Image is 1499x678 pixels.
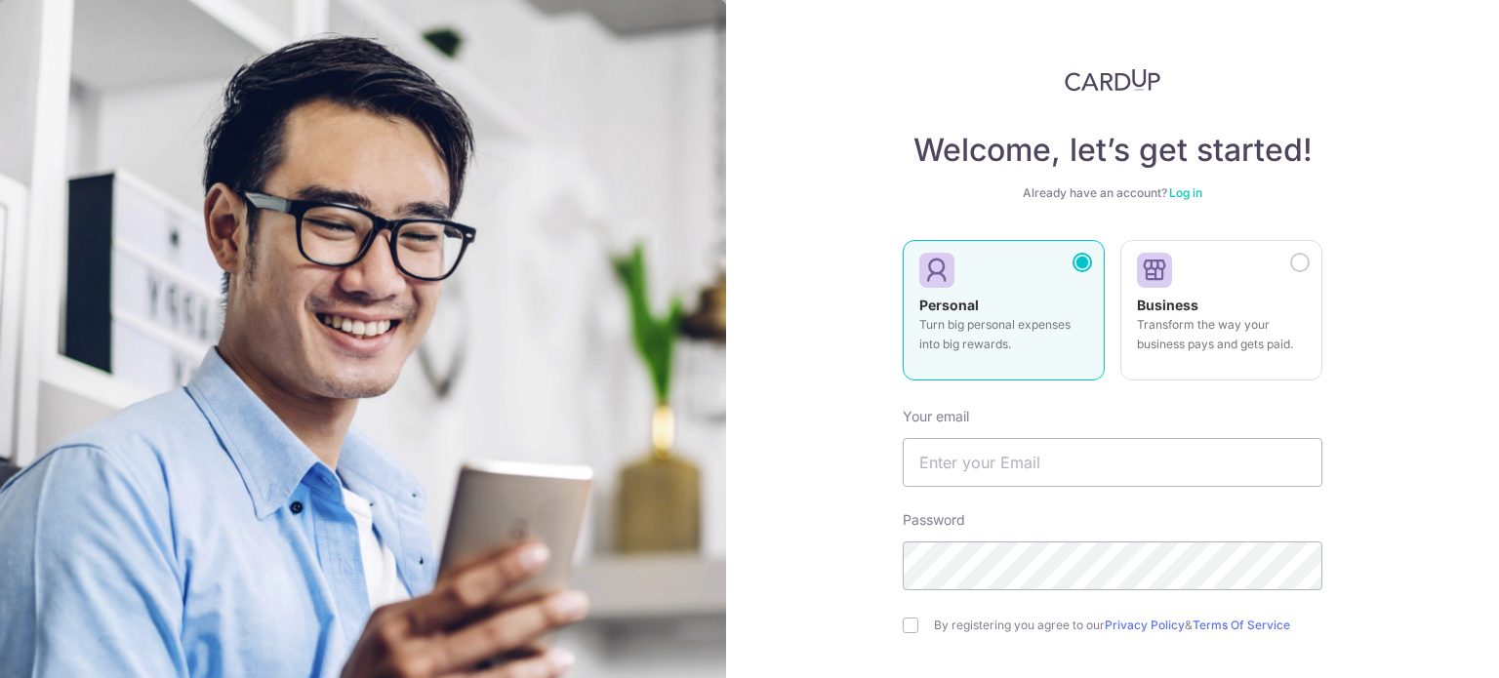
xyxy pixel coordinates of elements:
[1169,185,1202,200] a: Log in
[1193,618,1290,632] a: Terms Of Service
[903,131,1322,170] h4: Welcome, let’s get started!
[919,297,979,313] strong: Personal
[919,315,1088,354] p: Turn big personal expenses into big rewards.
[903,438,1322,487] input: Enter your Email
[1120,240,1322,392] a: Business Transform the way your business pays and gets paid.
[903,407,969,426] label: Your email
[903,185,1322,201] div: Already have an account?
[903,510,965,530] label: Password
[1137,315,1306,354] p: Transform the way your business pays and gets paid.
[934,618,1322,633] label: By registering you agree to our &
[903,240,1105,392] a: Personal Turn big personal expenses into big rewards.
[1137,297,1198,313] strong: Business
[1065,68,1160,92] img: CardUp Logo
[1105,618,1185,632] a: Privacy Policy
